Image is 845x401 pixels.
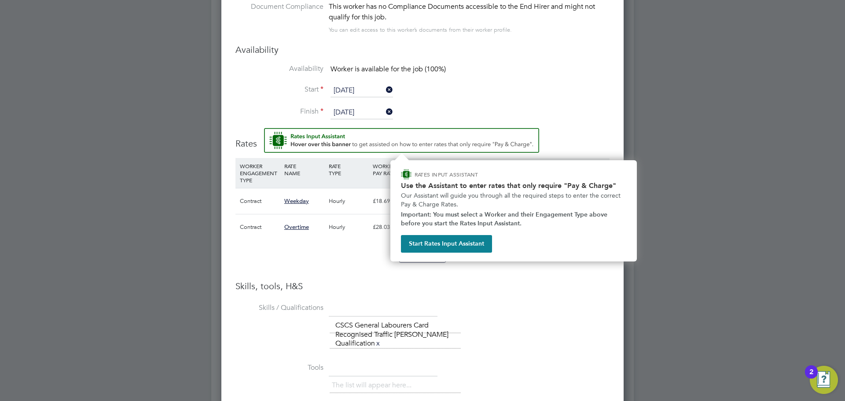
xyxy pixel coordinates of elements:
label: Finish [235,107,323,116]
div: Hourly [327,188,371,214]
div: AGENCY MARKUP [504,158,548,181]
h3: Rates [235,128,610,149]
span: Overtime [284,223,309,231]
div: Contract [238,214,282,240]
div: You can edit access to this worker’s documents from their worker profile. [329,25,512,35]
h3: Availability [235,44,610,55]
div: WORKER ENGAGEMENT TYPE [238,158,282,188]
div: HOLIDAY PAY [415,158,459,181]
span: Weekday [284,197,309,205]
label: Skills / Qualifications [235,303,323,313]
p: RATES INPUT ASSISTANT [415,171,525,178]
label: Start [235,85,323,94]
div: EMPLOYER COST [459,158,504,181]
div: RATE TYPE [327,158,371,181]
div: This worker has no Compliance Documents accessible to the End Hirer and might not qualify for thi... [329,1,610,22]
img: ENGAGE Assistant Icon [401,169,411,180]
input: Select one [331,106,393,119]
strong: Important: You must select a Worker and their Engagement Type above before you start the Rates In... [401,211,609,227]
p: Our Assistant will guide you through all the required steps to enter the correct Pay & Charge Rates. [401,191,626,209]
a: x [375,338,381,349]
label: Tools [235,363,323,372]
div: 2 [809,372,813,383]
input: Select one [331,84,393,97]
button: Rate Assistant [264,128,539,153]
li: The list will appear here... [332,379,415,391]
h3: Skills, tools, H&S [235,280,610,292]
div: WORKER PAY RATE [371,158,415,181]
div: £28.03 [371,214,415,240]
span: Worker is available for the job (100%) [331,65,446,74]
button: Start Rates Input Assistant [401,235,492,253]
div: Contract [238,188,282,214]
div: Hourly [327,214,371,240]
button: Open Resource Center, 2 new notifications [810,366,838,394]
div: How to input Rates that only require Pay & Charge [390,160,637,261]
h2: Use the Assistant to enter rates that only require "Pay & Charge" [401,181,626,190]
div: RATE NAME [282,158,327,181]
li: CSCS General Labourers Card Recognised Traffic [PERSON_NAME] Qualification [332,320,459,349]
label: Document Compliance [235,1,323,33]
div: £18.69 [371,188,415,214]
div: AGENCY CHARGE RATE [548,158,578,188]
label: Availability [235,64,323,74]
